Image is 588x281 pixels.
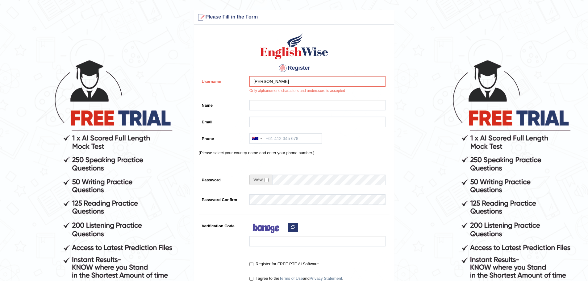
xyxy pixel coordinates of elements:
label: Name [199,100,247,108]
input: +61 412 345 678 [249,133,322,144]
label: Verification Code [199,221,247,229]
label: Password [199,175,247,183]
h4: Register [199,63,390,73]
a: Terms of Use [279,276,303,281]
p: (Please select your country name and enter your phone number.) [199,150,390,156]
a: Privacy Statement [310,276,342,281]
label: Phone [199,133,247,142]
input: Show/Hide Password [265,178,269,182]
img: Logo of English Wise create a new account for intelligent practice with AI [259,32,329,60]
label: Username [199,76,247,85]
label: Register for FREE PTE AI Software [249,261,319,267]
label: Password Confirm [199,194,247,203]
h3: Please Fill in the Form [196,12,393,22]
label: Email [199,117,247,125]
input: Register for FREE PTE AI Software [249,262,253,266]
input: I agree to theTerms of UseandPrivacy Statement. [249,277,253,281]
div: Australia: +61 [250,134,264,143]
